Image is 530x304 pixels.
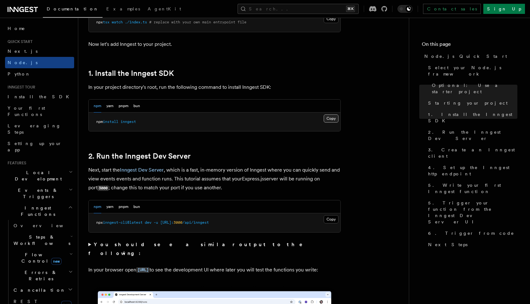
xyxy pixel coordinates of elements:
[5,23,74,34] a: Home
[5,102,74,120] a: Your first Functions
[426,179,517,197] a: 5. Write your first Inngest function
[5,161,26,166] span: Features
[8,60,38,65] span: Node.js
[428,147,517,159] span: 3. Create an Inngest client
[428,164,517,177] span: 4. Set up the Inngest http endpoint
[88,83,341,92] p: In your project directory's root, run the following command to install Inngest SDK:
[426,109,517,126] a: 1. Install the Inngest SDK
[5,91,74,102] a: Install the SDK
[5,120,74,138] a: Leveraging Steps
[428,241,468,248] span: Next Steps
[429,80,517,97] a: Optional: Use a starter project
[426,239,517,250] a: Next Steps
[51,258,62,265] span: new
[94,200,101,213] button: npm
[112,20,123,24] span: watch
[428,111,517,124] span: 1. Install the Inngest SDK
[96,20,103,24] span: npx
[5,85,35,90] span: Inngest tour
[423,4,481,14] a: Contact sales
[103,220,143,225] span: inngest-cli@latest
[428,129,517,142] span: 2. Run the Inngest Dev Server
[8,71,31,76] span: Python
[8,106,45,117] span: Your first Functions
[88,265,341,275] p: In your browser open to see the development UI where later you will test the functions you write:
[5,39,32,44] span: Quick start
[88,152,191,161] a: 2. Run the Inngest Dev Server
[426,162,517,179] a: 4. Set up the Inngest http endpoint
[88,69,174,78] a: 1. Install the Inngest SDK
[11,234,70,246] span: Steps & Workflows
[5,68,74,80] a: Python
[88,240,341,258] summary: You should see a similar output to the following:
[43,2,103,18] a: Documentation
[174,220,182,225] span: 3000
[324,215,339,223] button: Copy
[133,200,140,213] button: bun
[324,15,339,23] button: Copy
[145,220,151,225] span: dev
[96,220,103,225] span: npx
[103,2,144,17] a: Examples
[5,138,74,155] a: Setting up your app
[103,119,118,124] span: install
[5,57,74,68] a: Node.js
[106,200,114,213] button: yarn
[14,223,79,228] span: Overview
[136,267,150,273] code: [URL]
[426,62,517,80] a: Select your Node.js framework
[11,269,68,282] span: Errors & Retries
[47,6,99,11] span: Documentation
[11,220,74,231] a: Overview
[5,205,68,217] span: Inngest Functions
[96,119,103,124] span: npm
[428,100,508,106] span: Starting your project
[5,167,74,185] button: Local Development
[428,230,514,236] span: 6. Trigger from code
[8,123,61,135] span: Leveraging Steps
[422,40,517,51] h4: On this page
[346,6,355,12] kbd: ⌘K
[5,202,74,220] button: Inngest Functions
[428,182,517,195] span: 5. Write your first Inngest function
[11,252,69,264] span: Flow Control
[426,97,517,109] a: Starting your project
[397,5,413,13] button: Toggle dark mode
[422,51,517,62] a: Node.js Quick Start
[88,241,311,256] strong: You should see a similar output to the following:
[106,6,140,11] span: Examples
[11,287,66,293] span: Cancellation
[324,114,339,123] button: Copy
[5,169,69,182] span: Local Development
[428,64,517,77] span: Select your Node.js framework
[182,220,209,225] span: /api/inngest
[121,119,136,124] span: inngest
[8,141,62,152] span: Setting up your app
[133,100,140,112] button: bun
[154,220,158,225] span: -u
[483,4,525,14] a: Sign Up
[160,220,174,225] span: [URL]:
[88,40,341,49] p: Now let's add Inngest to your project.
[8,49,38,54] span: Next.js
[94,100,101,112] button: npm
[5,185,74,202] button: Events & Triggers
[11,267,74,284] button: Errors & Retries
[424,53,507,59] span: Node.js Quick Start
[88,166,341,192] p: Next, start the , which is a fast, in-memory version of Inngest where you can quickly send and vi...
[432,82,517,95] span: Optional: Use a starter project
[5,46,74,57] a: Next.js
[426,144,517,162] a: 3. Create an Inngest client
[11,231,74,249] button: Steps & Workflows
[148,6,181,11] span: AgentKit
[426,126,517,144] a: 2. Run the Inngest Dev Server
[97,185,109,191] code: 3000
[106,100,114,112] button: yarn
[426,197,517,228] a: 5. Trigger your function from the Inngest Dev Server UI
[149,20,246,24] span: # replace with your own main entrypoint file
[119,100,128,112] button: pnpm
[103,20,109,24] span: tsx
[8,94,73,99] span: Install the SDK
[8,25,25,32] span: Home
[125,20,147,24] span: ./index.ts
